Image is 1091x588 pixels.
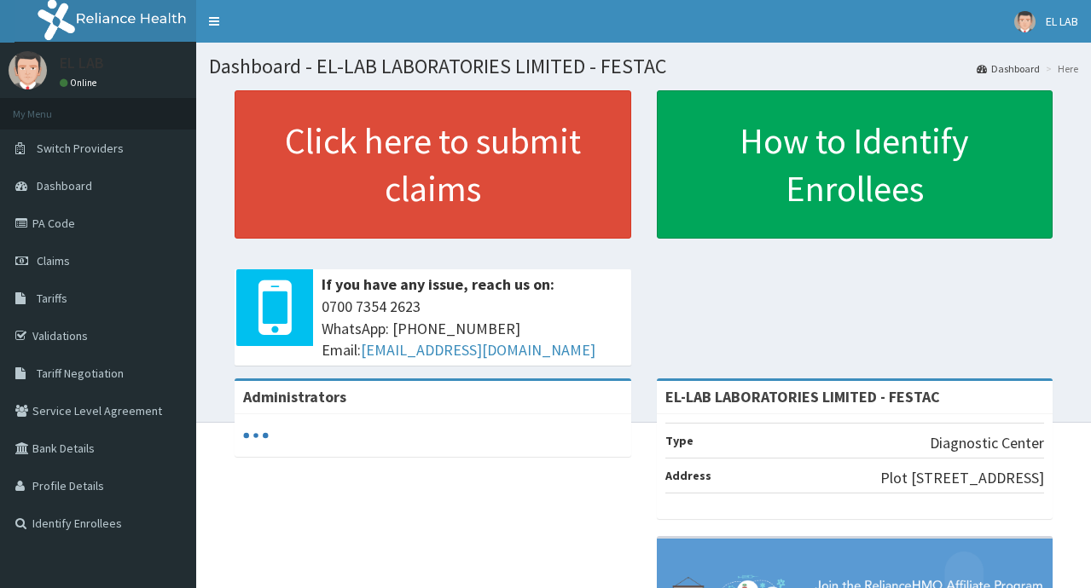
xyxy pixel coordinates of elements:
[977,61,1040,76] a: Dashboard
[657,90,1053,239] a: How to Identify Enrollees
[361,340,595,360] a: [EMAIL_ADDRESS][DOMAIN_NAME]
[665,468,711,483] b: Address
[209,55,1078,78] h1: Dashboard - EL-LAB LABORATORIES LIMITED - FESTAC
[1042,61,1078,76] li: Here
[9,51,47,89] img: User Image
[665,387,940,406] strong: EL-LAB LABORATORIES LIMITED - FESTAC
[37,178,92,193] span: Dashboard
[37,253,70,268] span: Claims
[322,274,554,294] b: If you have any issue, reach us on:
[37,366,124,381] span: Tariff Negotiation
[243,423,269,448] svg: audio-loading
[37,141,124,156] span: Switch Providers
[1014,11,1036,32] img: User Image
[60,55,104,71] p: EL LAB
[37,291,67,306] span: Tariffs
[665,433,693,448] b: Type
[243,387,346,406] b: Administrators
[60,77,101,89] a: Online
[235,90,631,239] a: Click here to submit claims
[880,467,1044,489] p: Plot [STREET_ADDRESS]
[1046,14,1078,29] span: EL LAB
[322,296,623,361] span: 0700 7354 2623 WhatsApp: [PHONE_NUMBER] Email:
[930,432,1044,454] p: Diagnostic Center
